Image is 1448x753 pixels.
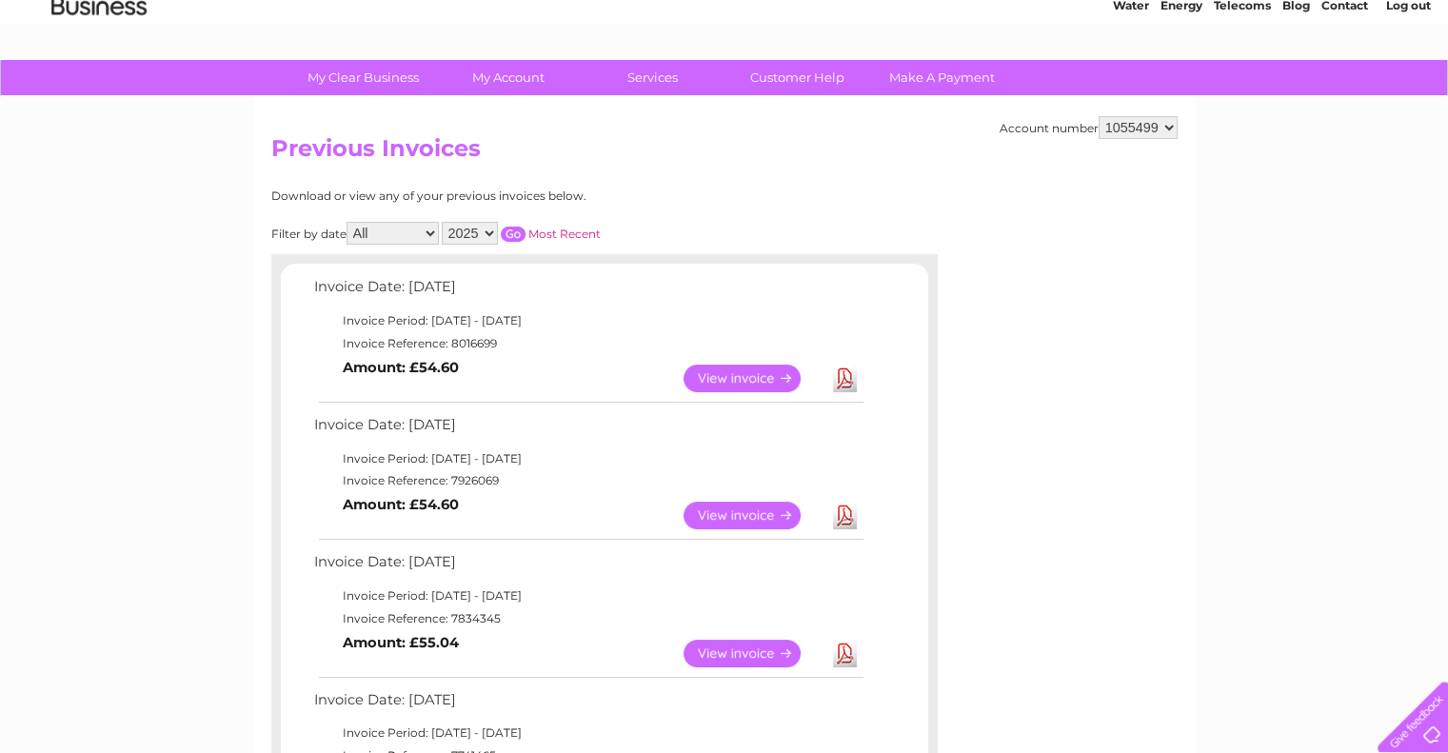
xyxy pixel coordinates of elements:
td: Invoice Period: [DATE] - [DATE] [309,722,866,744]
a: Log out [1385,81,1430,95]
td: Invoice Period: [DATE] - [DATE] [309,447,866,470]
td: Invoice Reference: 8016699 [309,332,866,355]
a: My Clear Business [285,60,442,95]
a: 0333 014 3131 [1089,10,1220,33]
a: Make A Payment [863,60,1021,95]
a: View [684,640,823,667]
td: Invoice Date: [DATE] [309,412,866,447]
td: Invoice Date: [DATE] [309,549,866,585]
a: Telecoms [1214,81,1271,95]
div: Clear Business is a trading name of Verastar Limited (registered in [GEOGRAPHIC_DATA] No. 3667643... [275,10,1175,92]
td: Invoice Date: [DATE] [309,687,866,723]
a: Download [833,365,857,392]
a: Energy [1160,81,1202,95]
a: View [684,502,823,529]
td: Invoice Date: [DATE] [309,274,866,309]
img: logo.png [50,50,148,108]
a: Customer Help [719,60,876,95]
b: Amount: £54.60 [343,496,459,513]
div: Account number [1000,116,1178,139]
b: Amount: £55.04 [343,634,459,651]
b: Amount: £54.60 [343,359,459,376]
a: Water [1113,81,1149,95]
a: My Account [429,60,586,95]
a: Download [833,502,857,529]
a: Services [574,60,731,95]
td: Invoice Reference: 7834345 [309,607,866,630]
div: Download or view any of your previous invoices below. [271,189,771,203]
td: Invoice Period: [DATE] - [DATE] [309,309,866,332]
a: Contact [1321,81,1368,95]
td: Invoice Reference: 7926069 [309,469,866,492]
a: Download [833,640,857,667]
a: View [684,365,823,392]
td: Invoice Period: [DATE] - [DATE] [309,585,866,607]
div: Filter by date [271,222,771,245]
a: Most Recent [528,227,601,241]
h2: Previous Invoices [271,135,1178,171]
a: Blog [1282,81,1310,95]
